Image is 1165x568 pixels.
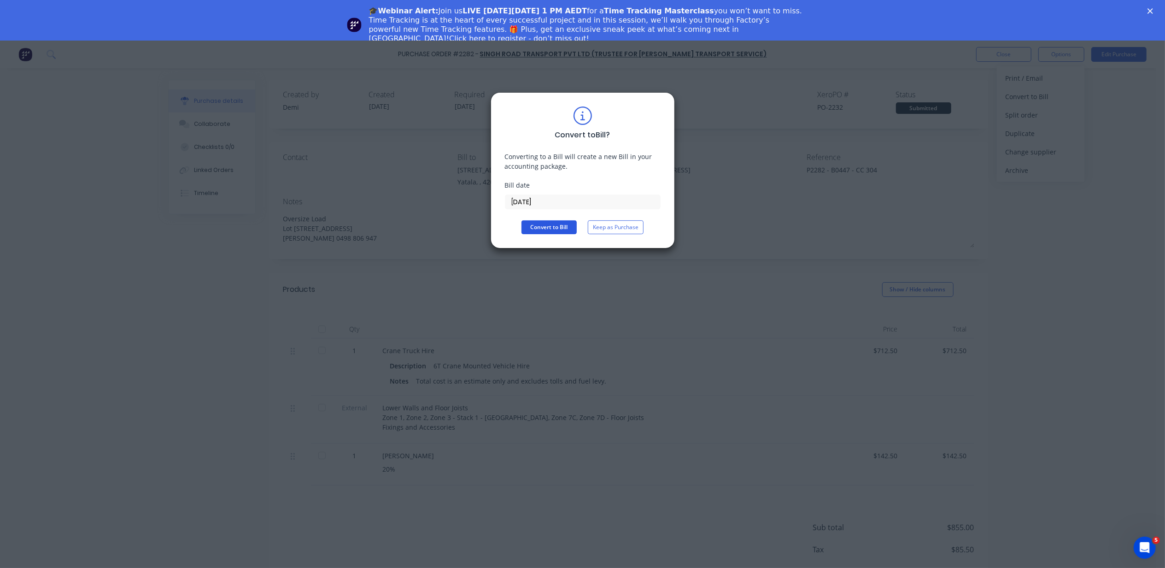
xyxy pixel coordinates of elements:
[369,6,804,43] div: Join us for a you won’t want to miss. Time Tracking is at the heart of every successful project a...
[604,6,714,15] b: Time Tracking Masterclass
[1147,8,1157,14] div: Close
[1134,537,1156,559] iframe: Intercom live chat
[1153,537,1160,544] span: 5
[521,220,577,234] button: Convert to Bill
[588,220,644,234] button: Keep as Purchase
[369,6,439,15] b: 🎓Webinar Alert:
[347,18,362,32] img: Profile image for Team
[505,152,661,171] div: Converting to a Bill will create a new Bill in your accounting package.
[505,180,661,190] div: Bill date
[555,130,610,141] div: Convert to Bill ?
[462,6,587,15] b: LIVE [DATE][DATE] 1 PM AEDT
[449,34,589,43] a: Click here to register - don’t miss out!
